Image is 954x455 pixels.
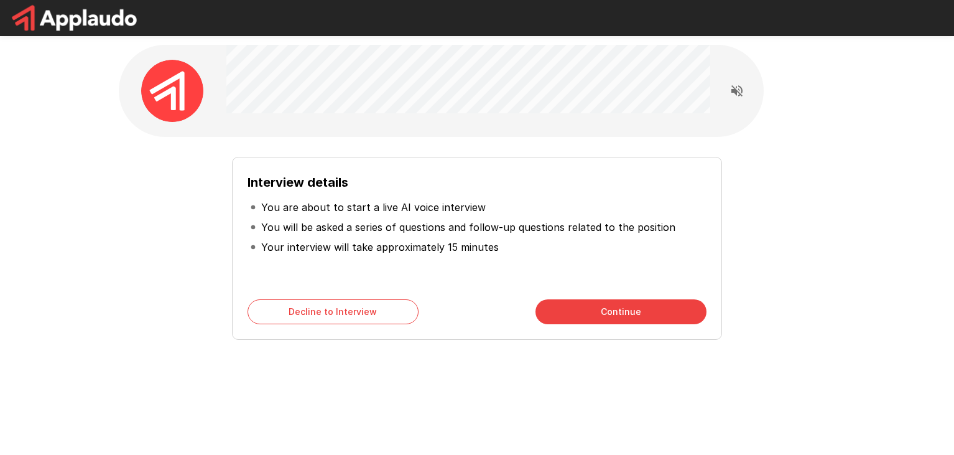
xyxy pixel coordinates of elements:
[261,200,486,215] p: You are about to start a live AI voice interview
[261,240,499,255] p: Your interview will take approximately 15 minutes
[248,299,419,324] button: Decline to Interview
[141,60,203,122] img: applaudo_avatar.png
[725,78,749,103] button: Read questions aloud
[248,175,348,190] b: Interview details
[535,299,706,324] button: Continue
[261,220,675,235] p: You will be asked a series of questions and follow-up questions related to the position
